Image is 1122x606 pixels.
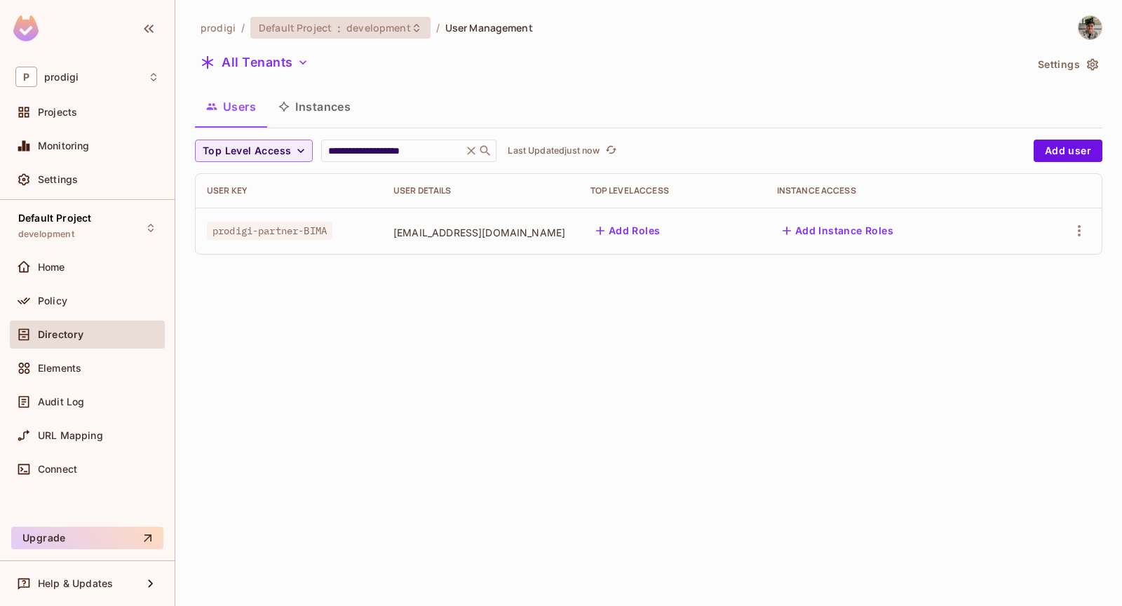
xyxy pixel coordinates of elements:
button: Settings [1032,53,1102,76]
span: [EMAIL_ADDRESS][DOMAIN_NAME] [393,226,568,239]
li: / [241,21,245,34]
div: Instance Access [777,185,1011,196]
button: Instances [267,89,362,124]
button: All Tenants [195,51,314,74]
span: Help & Updates [38,578,113,589]
span: Workspace: prodigi [44,72,79,83]
span: Monitoring [38,140,90,151]
button: Add user [1034,140,1102,162]
span: Directory [38,329,83,340]
span: Home [38,262,65,273]
span: Settings [38,174,78,185]
span: URL Mapping [38,430,103,441]
span: User Management [445,21,533,34]
button: Users [195,89,267,124]
button: Upgrade [11,527,163,549]
img: SReyMgAAAABJRU5ErkJggg== [13,15,39,41]
div: Top Level Access [590,185,755,196]
span: development [18,229,74,240]
p: Last Updated just now [508,145,600,156]
button: refresh [602,142,619,159]
span: P [15,67,37,87]
button: Top Level Access [195,140,313,162]
span: Top Level Access [203,142,291,160]
span: development [346,21,410,34]
span: Click to refresh data [600,142,619,159]
img: Rizky Syawal [1079,16,1102,39]
span: Elements [38,363,81,374]
span: prodigi-partner-BIMA [207,222,332,240]
li: / [436,21,440,34]
span: Default Project [259,21,332,34]
span: Projects [38,107,77,118]
span: the active workspace [201,21,236,34]
span: Connect [38,464,77,475]
div: User Details [393,185,568,196]
span: Audit Log [38,396,84,408]
span: Default Project [18,213,91,224]
span: refresh [605,144,617,158]
button: Add Roles [590,220,666,242]
span: : [337,22,342,34]
span: Policy [38,295,67,307]
button: Add Instance Roles [777,220,899,242]
div: User Key [207,185,371,196]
